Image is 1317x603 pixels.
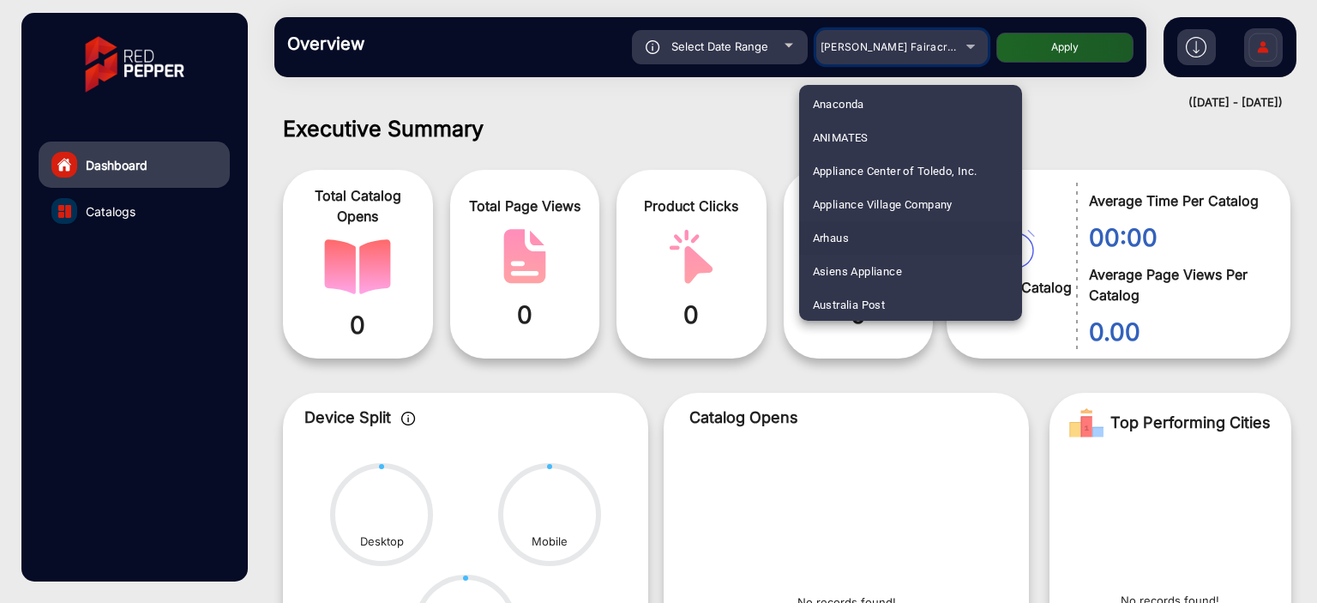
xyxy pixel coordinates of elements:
[813,221,849,255] span: Arhaus
[813,87,864,121] span: Anaconda
[813,255,903,288] span: Asiens Appliance
[813,121,869,154] span: ANIMATES
[813,188,953,221] span: Appliance Village Company
[813,288,886,322] span: Australia Post
[813,154,977,188] span: Appliance Center of Toledo, Inc.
